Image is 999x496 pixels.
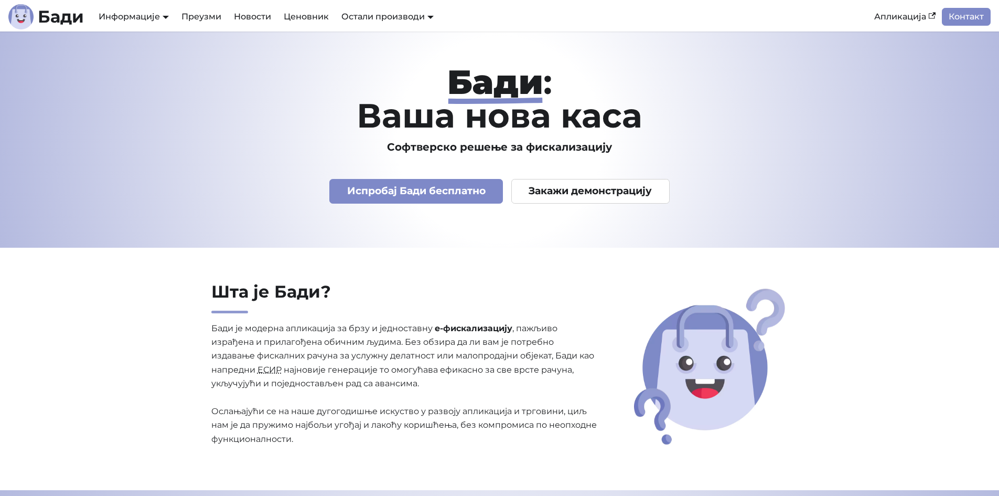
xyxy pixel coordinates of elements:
[175,8,228,26] a: Преузми
[435,323,512,333] strong: е-фискализацију
[329,179,503,204] a: Испробај Бади бесплатно
[228,8,277,26] a: Новости
[257,365,282,375] abbr: Електронски систем за издавање рачуна
[211,322,598,447] p: Бади је модерна апликација за брзу и једноставну , пажљиво израђена и прилагођена обичним људима....
[447,61,543,102] strong: Бади
[511,179,670,204] a: Закажи демонстрацију
[942,8,991,26] a: Контакт
[868,8,942,26] a: Апликација
[162,141,837,154] h3: Софтверско решење за фискализацију
[630,285,789,448] img: Шта је Бади?
[341,12,434,22] a: Остали производи
[8,4,34,29] img: Лого
[99,12,169,22] a: Информације
[162,65,837,132] h1: : Ваша нова каса
[38,8,84,25] b: Бади
[211,281,598,313] h2: Шта је Бади?
[277,8,335,26] a: Ценовник
[8,4,84,29] a: ЛогоБади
